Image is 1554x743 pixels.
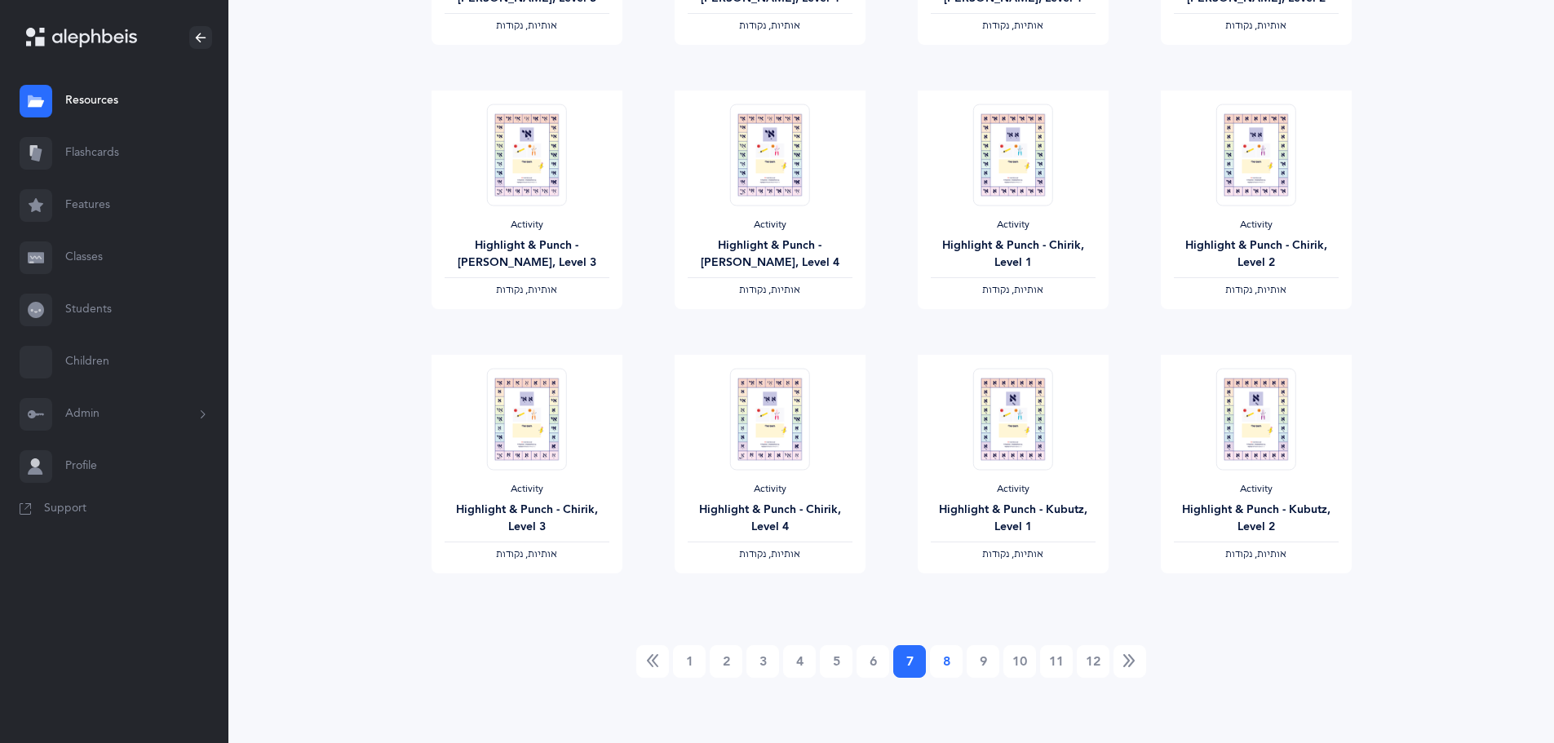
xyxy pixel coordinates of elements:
[739,548,800,559] span: ‫אותיות, נקודות‬
[688,483,852,496] div: Activity
[44,501,86,517] span: Support
[496,20,557,31] span: ‫אותיות, נקודות‬
[982,20,1043,31] span: ‫אותיות, נקודות‬
[445,502,609,536] div: Highlight & Punch - Chirik, Level 3
[893,645,926,678] a: 7
[729,368,809,470] img: Highlight_and_Punch-Chirik_L4_thumbnail_1592875142.png
[972,104,1052,206] img: Highlight_and_Punch-Chirik_L1_thumbnail_1592875126.png
[1174,219,1339,232] div: Activity
[486,104,566,206] img: Highlight_and_Punch-Chirik_Malei_L3_thumbnail_1592875115.png
[1225,20,1286,31] span: ‫אותיות, נקודות‬
[445,483,609,496] div: Activity
[688,219,852,232] div: Activity
[1225,548,1286,559] span: ‫אותיות, נקודות‬
[445,219,609,232] div: Activity
[1113,645,1146,678] a: Next
[1215,104,1295,206] img: Highlight_and_Punch-Chirik_L2_thumbnail_1592875131.png
[857,645,889,678] a: 6
[982,548,1043,559] span: ‫אותיות, נקודות‬
[1225,284,1286,295] span: ‫אותיות, נקודות‬
[496,548,557,559] span: ‫אותיות, נקודות‬
[739,284,800,295] span: ‫אותיות, נקודות‬
[930,645,963,678] a: 8
[673,645,706,678] a: 1
[729,104,809,206] img: Highlight_and_Punch-Chirik_Malei_L4_thumbnail_1592875121.png
[1040,645,1073,678] a: 11
[931,237,1096,272] div: Highlight & Punch - Chirik, Level 1
[931,502,1096,536] div: Highlight & Punch - Kubutz, Level 1
[931,219,1096,232] div: Activity
[688,502,852,536] div: Highlight & Punch - Chirik, Level 4
[967,645,999,678] a: 9
[688,237,852,272] div: Highlight & Punch - [PERSON_NAME], Level 4
[710,645,742,678] a: 2
[1174,237,1339,272] div: Highlight & Punch - Chirik, Level 2
[982,284,1043,295] span: ‫אותיות, נקודות‬
[931,483,1096,496] div: Activity
[1174,502,1339,536] div: Highlight & Punch - Kubutz, Level 2
[972,368,1052,470] img: Highlight_and_Punch-Kubutz_L1_thumbnail_1592875147.png
[1215,368,1295,470] img: Highlight_and_Punch-Kubutz_L2_thumbnail_1592875152.png
[445,237,609,272] div: Highlight & Punch - [PERSON_NAME], Level 3
[746,645,779,678] a: 3
[486,368,566,470] img: Highlight_and_Punch-Chirik_L3_thumbnail_1592875136.png
[1003,645,1036,678] a: 10
[496,284,557,295] span: ‫אותיות, נקודות‬
[636,645,669,678] a: Previous
[739,20,800,31] span: ‫אותיות, נקודות‬
[1077,645,1109,678] a: 12
[820,645,852,678] a: 5
[1174,483,1339,496] div: Activity
[783,645,816,678] a: 4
